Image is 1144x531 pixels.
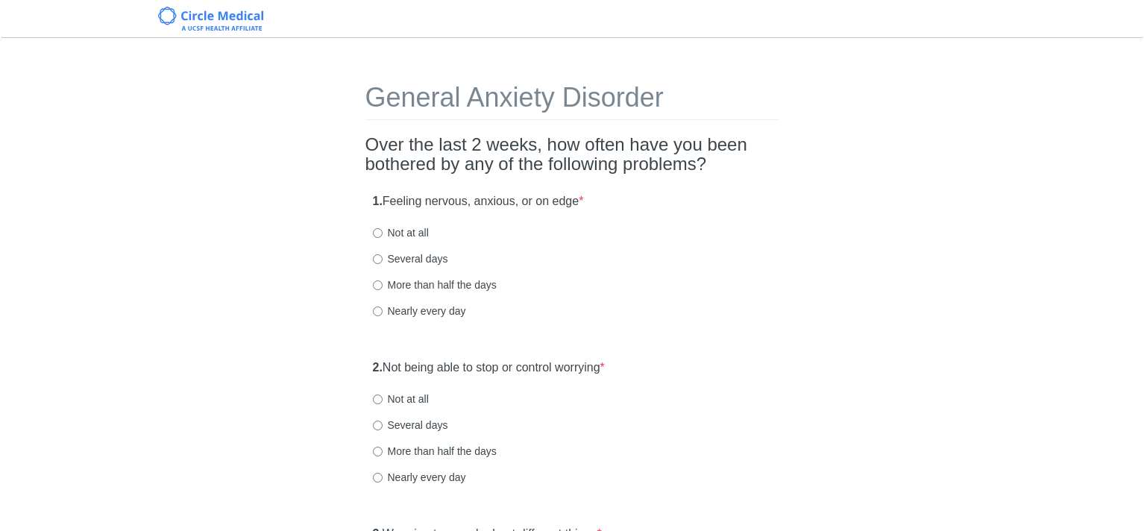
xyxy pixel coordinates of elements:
[373,280,383,290] input: More than half the days
[373,392,429,406] label: Not at all
[373,251,448,266] label: Several days
[365,83,779,120] h1: General Anxiety Disorder
[373,473,383,483] input: Nearly every day
[373,193,584,210] label: Feeling nervous, anxious, or on edge
[373,195,383,207] strong: 1.
[373,447,383,456] input: More than half the days
[373,418,448,433] label: Several days
[373,359,605,377] label: Not being able to stop or control worrying
[373,254,383,264] input: Several days
[373,228,383,238] input: Not at all
[373,470,466,485] label: Nearly every day
[373,421,383,430] input: Several days
[373,225,429,240] label: Not at all
[373,361,383,374] strong: 2.
[158,7,263,31] img: Circle Medical Logo
[373,444,497,459] label: More than half the days
[373,277,497,292] label: More than half the days
[373,304,466,318] label: Nearly every day
[373,395,383,404] input: Not at all
[373,307,383,316] input: Nearly every day
[365,135,779,175] h2: Over the last 2 weeks, how often have you been bothered by any of the following problems?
